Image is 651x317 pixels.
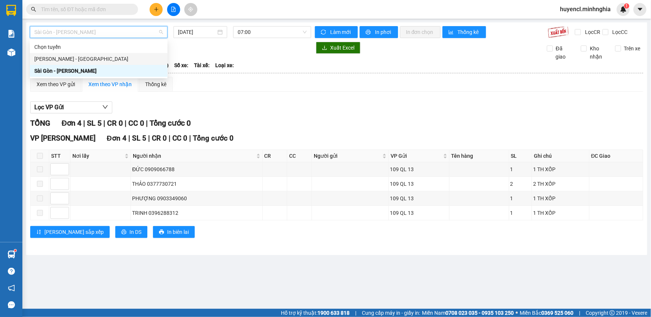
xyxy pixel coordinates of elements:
button: sort-ascending[PERSON_NAME] sắp xếp [30,226,110,238]
span: | [128,134,130,142]
span: CC 0 [172,134,187,142]
strong: 0369 525 060 [541,310,573,316]
span: notification [8,285,15,292]
div: [PERSON_NAME] - [GEOGRAPHIC_DATA] [34,55,163,63]
button: bar-chartThống kê [442,26,486,38]
div: 1 TH XỐP [533,194,588,203]
div: 1 [510,165,531,173]
span: Lọc CC [610,28,629,36]
div: Sài Gòn - Phan Rí [30,65,168,77]
span: | [148,134,150,142]
div: 109 QL 13 [390,180,448,188]
span: In biên lai [167,228,189,236]
th: STT [49,150,71,162]
div: 2 TH XỐP [533,180,588,188]
span: plus [154,7,159,12]
span: Lọc CR [582,28,601,36]
span: Đã giao [553,44,575,61]
div: 109 QL 13 [390,165,448,173]
span: CC 0 [128,119,144,128]
span: | [579,309,580,317]
button: printerIn biên lai [153,226,195,238]
th: CC [287,150,312,162]
div: 1 TH XỐP [533,209,588,217]
input: Tìm tên, số ĐT hoặc mã đơn [41,5,129,13]
span: Người gửi [314,152,381,160]
span: Trên xe [621,44,644,53]
span: caret-down [637,6,644,13]
button: printerIn DS [115,226,147,238]
span: VP Gửi [391,152,441,160]
span: VP [PERSON_NAME] [30,134,96,142]
span: CR 0 [107,119,123,128]
div: Sài Gòn - [PERSON_NAME] [34,67,163,75]
div: 1 [510,209,531,217]
div: Chọn tuyến [30,41,168,53]
th: CR [263,150,287,162]
div: THẢO 0377730721 [132,180,261,188]
span: Làm mới [330,28,352,36]
span: In phơi [375,28,392,36]
div: PHƯỢNG 0903349060 [132,194,261,203]
span: TỔNG [30,119,50,128]
button: file-add [167,3,180,16]
span: Miền Bắc [520,309,573,317]
span: Lọc VP Gửi [34,103,64,112]
span: SL 5 [132,134,146,142]
span: question-circle [8,268,15,275]
div: Chọn tuyến [34,43,163,51]
div: 1 [510,194,531,203]
span: CR 0 [152,134,167,142]
button: aim [184,3,197,16]
td: 109 QL 13 [389,162,449,177]
sup: 1 [14,249,16,252]
sup: 1 [624,3,629,9]
span: | [103,119,105,128]
span: search [31,7,36,12]
span: Hỗ trợ kỹ thuật: [281,309,350,317]
th: Tên hàng [450,150,509,162]
strong: 1900 633 818 [317,310,350,316]
span: aim [188,7,193,12]
span: [PERSON_NAME] sắp xếp [44,228,104,236]
span: SL 5 [87,119,101,128]
span: | [146,119,148,128]
span: Xuất Excel [330,44,354,52]
button: caret-down [633,3,647,16]
img: logo-vxr [6,5,16,16]
div: Xem theo VP gửi [37,80,75,88]
input: 12/10/2025 [178,28,216,36]
span: printer [366,29,372,35]
th: ĐC Giao [589,150,643,162]
span: Người nhận [133,152,254,160]
td: 109 QL 13 [389,191,449,206]
span: download [322,45,327,51]
div: 109 QL 13 [390,194,448,203]
span: Miền Nam [422,309,514,317]
span: Kho nhận [587,44,609,61]
div: 2 [510,180,531,188]
span: message [8,301,15,308]
div: TRINH 0396288312 [132,209,261,217]
span: printer [121,229,126,235]
span: Sài Gòn - Phan Rí [34,26,163,38]
img: 9k= [548,26,569,38]
button: syncLàm mới [315,26,358,38]
img: warehouse-icon [7,48,15,56]
span: Thống kê [458,28,480,36]
img: warehouse-icon [7,251,15,258]
img: solution-icon [7,30,15,38]
span: file-add [171,7,176,12]
span: Nơi lấy [72,152,123,160]
span: Tổng cước 0 [150,119,191,128]
span: down [102,104,108,110]
span: Tài xế: [194,61,210,69]
span: Tổng cước 0 [193,134,234,142]
span: bar-chart [448,29,455,35]
button: printerIn phơi [360,26,398,38]
span: ⚪️ [516,311,518,314]
span: Cung cấp máy in - giấy in: [362,309,420,317]
th: Ghi chú [532,150,589,162]
th: SL [509,150,532,162]
span: | [189,134,191,142]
